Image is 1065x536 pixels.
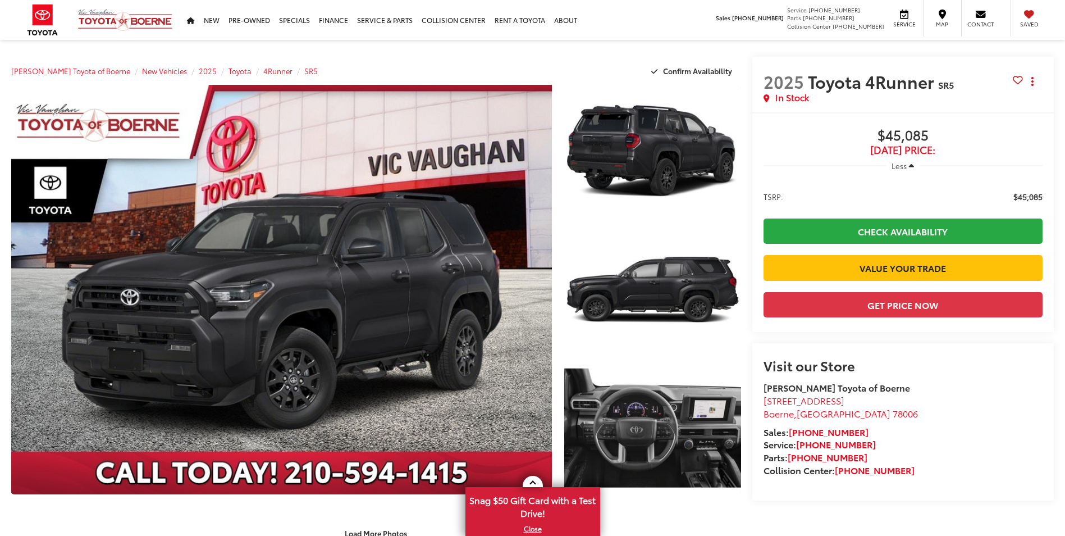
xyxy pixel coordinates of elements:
[1023,71,1043,91] button: Actions
[563,83,743,219] img: 2025 Toyota 4Runner SR5
[787,22,831,30] span: Collision Center
[967,20,994,28] span: Contact
[788,451,867,464] a: [PHONE_NUMBER]
[803,13,854,22] span: [PHONE_NUMBER]
[564,362,741,494] a: Expand Photo 3
[11,66,130,76] a: [PERSON_NAME] Toyota of Boerne
[77,8,173,31] img: Vic Vaughan Toyota of Boerne
[764,255,1043,280] a: Value Your Trade
[732,13,784,22] span: [PHONE_NUMBER]
[930,20,954,28] span: Map
[764,358,1043,373] h2: Visit our Store
[764,394,918,420] a: [STREET_ADDRESS] Boerne,[GEOGRAPHIC_DATA] 78006
[263,66,292,76] a: 4Runner
[775,91,809,104] span: In Stock
[1013,191,1043,202] span: $45,085
[764,292,1043,317] button: Get Price Now
[764,451,867,464] strong: Parts:
[6,83,557,497] img: 2025 Toyota 4Runner SR5
[564,224,741,356] a: Expand Photo 2
[764,69,804,93] span: 2025
[764,438,876,451] strong: Service:
[764,407,794,420] span: Boerne
[764,191,783,202] span: TSRP:
[1031,77,1034,86] span: dropdown dots
[467,488,599,523] span: Snag $50 Gift Card with a Test Drive!
[764,407,918,420] span: ,
[796,438,876,451] a: [PHONE_NUMBER]
[833,22,884,30] span: [PHONE_NUMBER]
[886,156,920,176] button: Less
[764,381,910,394] strong: [PERSON_NAME] Toyota of Boerne
[663,66,732,76] span: Confirm Availability
[11,85,552,494] a: Expand Photo 0
[199,66,217,76] a: 2025
[764,219,1043,244] a: Check Availability
[893,407,918,420] span: 78006
[228,66,252,76] a: Toyota
[835,464,915,476] a: [PHONE_NUMBER]
[764,144,1043,156] span: [DATE] Price:
[797,407,890,420] span: [GEOGRAPHIC_DATA]
[787,13,801,22] span: Parts
[764,425,869,438] strong: Sales:
[892,20,917,28] span: Service
[808,6,860,14] span: [PHONE_NUMBER]
[787,6,807,14] span: Service
[789,425,869,438] a: [PHONE_NUMBER]
[563,361,743,496] img: 2025 Toyota 4Runner SR5
[808,69,938,93] span: Toyota 4Runner
[764,464,915,476] strong: Collision Center:
[764,394,844,407] span: [STREET_ADDRESS]
[716,13,730,22] span: Sales
[1017,20,1041,28] span: Saved
[892,161,907,171] span: Less
[938,78,954,91] span: SR5
[564,85,741,217] a: Expand Photo 1
[645,61,741,81] button: Confirm Availability
[764,128,1043,144] span: $45,085
[142,66,187,76] a: New Vehicles
[563,222,743,357] img: 2025 Toyota 4Runner SR5
[304,66,318,76] a: SR5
